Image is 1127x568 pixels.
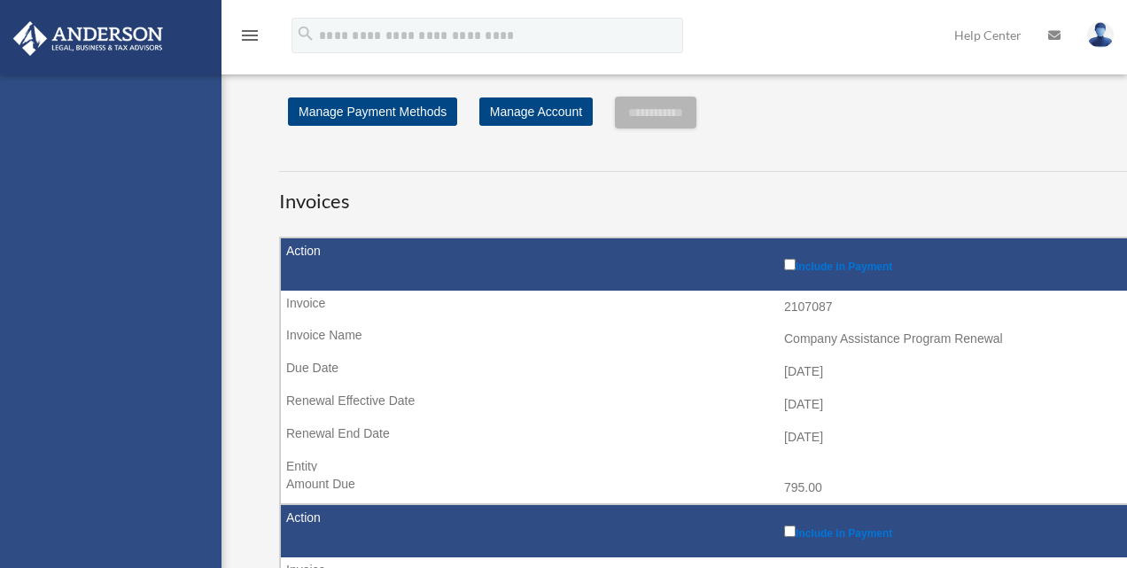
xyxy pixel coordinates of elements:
[288,97,457,126] a: Manage Payment Methods
[1087,22,1114,48] img: User Pic
[784,259,796,270] input: Include in Payment
[296,24,315,43] i: search
[479,97,593,126] a: Manage Account
[8,21,168,56] img: Anderson Advisors Platinum Portal
[784,525,796,537] input: Include in Payment
[239,31,260,46] a: menu
[239,25,260,46] i: menu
